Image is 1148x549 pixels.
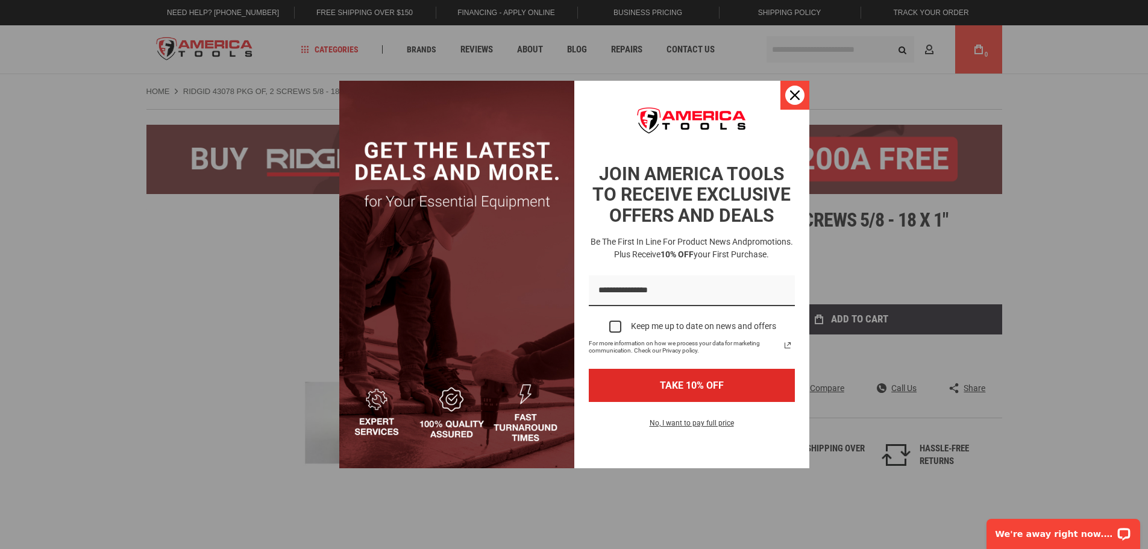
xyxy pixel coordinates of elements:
button: No, I want to pay full price [640,416,744,437]
svg: close icon [790,90,800,100]
strong: 10% OFF [660,249,694,259]
svg: link icon [780,338,795,353]
a: Read our Privacy Policy [780,338,795,353]
button: TAKE 10% OFF [589,369,795,402]
strong: JOIN AMERICA TOOLS TO RECEIVE EXCLUSIVE OFFERS AND DEALS [592,163,791,226]
span: For more information on how we process your data for marketing communication. Check our Privacy p... [589,340,780,354]
button: Close [780,81,809,110]
input: Email field [589,275,795,306]
div: Keep me up to date on news and offers [631,321,776,331]
h3: Be the first in line for product news and [586,236,797,261]
iframe: LiveChat chat widget [979,511,1148,549]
